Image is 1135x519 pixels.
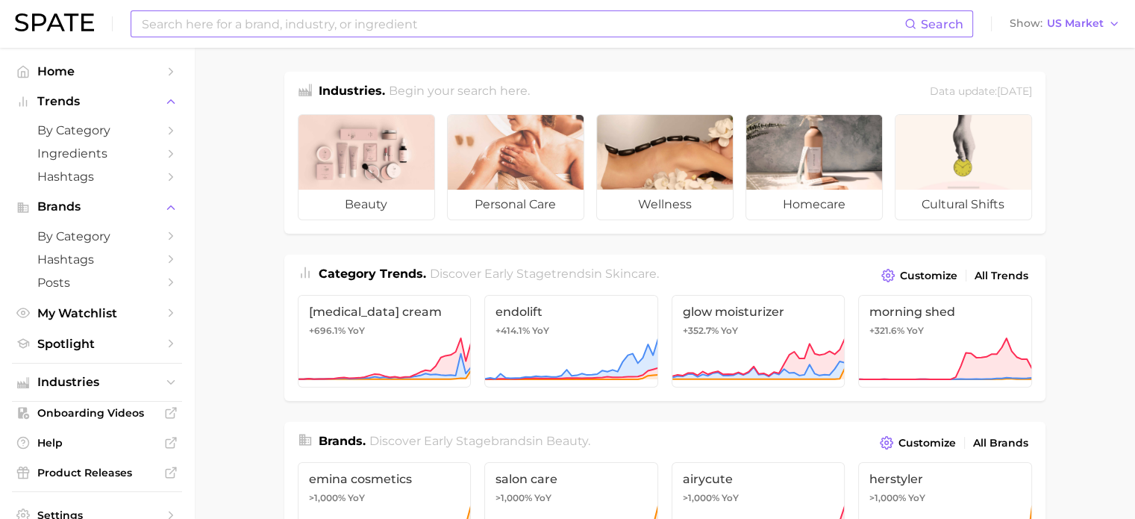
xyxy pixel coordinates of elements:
span: Customize [900,270,957,282]
span: +321.6% [869,325,904,336]
span: by Category [37,123,157,137]
span: >1,000% [869,492,906,503]
span: >1,000% [683,492,719,503]
h1: Industries. [319,82,385,102]
h2: Begin your search here. [389,82,530,102]
span: by Category [37,229,157,243]
button: Brands [12,196,182,218]
a: Hashtags [12,248,182,271]
span: YoY [348,492,365,504]
a: personal care [447,114,584,220]
a: All Trends [971,266,1032,286]
a: All Brands [969,433,1032,453]
span: Customize [898,437,956,450]
span: Trends [37,95,157,108]
span: +352.7% [683,325,719,336]
a: homecare [745,114,883,220]
span: Show [1010,19,1042,28]
button: ShowUS Market [1006,14,1124,34]
span: endolift [495,305,647,319]
span: beauty [546,434,588,448]
span: airycute [683,472,834,486]
span: glow moisturizer [683,305,834,319]
span: Brands . [319,434,366,448]
span: herstyler [869,472,1021,486]
a: endolift+414.1% YoY [484,295,658,388]
span: YoY [534,492,551,504]
span: Spotlight [37,337,157,351]
span: Home [37,64,157,78]
span: My Watchlist [37,306,157,320]
a: glow moisturizer+352.7% YoY [672,295,845,388]
span: YoY [907,325,924,337]
span: [MEDICAL_DATA] cream [309,305,460,319]
span: Brands [37,200,157,214]
span: YoY [908,492,925,504]
a: wellness [596,114,734,220]
span: YoY [722,492,739,504]
span: Onboarding Videos [37,406,157,420]
a: Spotlight [12,332,182,355]
span: homecare [746,190,882,220]
span: Search [921,17,963,31]
span: Help [37,436,157,450]
a: Ingredients [12,142,182,165]
a: Posts [12,271,182,294]
span: YoY [348,325,365,337]
a: Product Releases [12,461,182,484]
a: beauty [298,114,435,220]
span: morning shed [869,305,1021,319]
span: Hashtags [37,252,157,267]
a: My Watchlist [12,302,182,325]
span: YoY [721,325,738,337]
span: YoY [532,325,549,337]
a: morning shed+321.6% YoY [858,295,1032,388]
a: Help [12,432,182,454]
span: All Trends [975,270,1028,282]
span: >1,000% [309,492,345,503]
button: Industries [12,371,182,394]
input: Search here for a brand, industry, or ingredient [140,11,904,37]
span: +696.1% [309,325,345,336]
span: salon care [495,472,647,486]
span: Discover Early Stage trends in . [430,267,659,281]
span: Discover Early Stage brands in . [369,434,590,448]
span: All Brands [973,437,1028,450]
button: Customize [876,432,959,453]
span: wellness [597,190,733,220]
a: by Category [12,225,182,248]
a: Onboarding Videos [12,402,182,424]
span: cultural shifts [895,190,1031,220]
span: Ingredients [37,146,157,161]
img: SPATE [15,13,94,31]
span: emina cosmetics [309,472,460,486]
span: Industries [37,376,157,389]
a: by Category [12,119,182,142]
span: +414.1% [495,325,530,336]
button: Trends [12,90,182,113]
span: beauty [298,190,434,220]
a: Hashtags [12,165,182,188]
span: US Market [1047,19,1104,28]
div: Data update: [DATE] [930,82,1032,102]
span: Hashtags [37,170,157,184]
a: cultural shifts [895,114,1032,220]
span: personal care [448,190,584,220]
span: Posts [37,276,157,290]
span: Category Trends . [319,267,426,281]
span: skincare [605,267,657,281]
span: >1,000% [495,492,532,503]
button: Customize [878,265,960,286]
a: [MEDICAL_DATA] cream+696.1% YoY [298,295,472,388]
span: Product Releases [37,466,157,479]
a: Home [12,60,182,83]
